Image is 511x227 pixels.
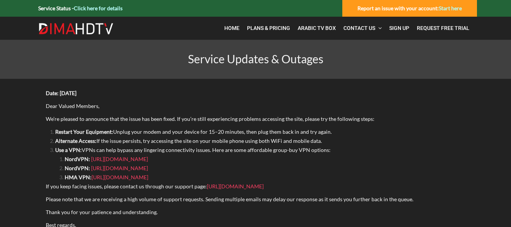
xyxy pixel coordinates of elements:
span: If the issue persists, try accessing the site on your mobile phone using both WiFi and mobile data. [55,138,322,144]
a: [URL][DOMAIN_NAME] [92,174,148,180]
a: Request Free Trial [413,20,473,36]
span: Service Updates & Outages [188,52,323,66]
span: Arabic TV Box [298,25,336,31]
span: Request Free Trial [417,25,469,31]
span: Sign Up [389,25,409,31]
strong: HMA VPN: [65,174,92,180]
span: If you keep facing issues, please contact us through our support page: [46,183,264,189]
span: Unplug your modem and your device for 15–20 minutes, then plug them back in and try again. [55,128,332,135]
span: Thank you for your patience and understanding. [46,209,158,215]
span: Contact Us [343,25,375,31]
a: Home [221,20,243,36]
span: Plans & Pricing [247,25,290,31]
a: [URL][DOMAIN_NAME] [91,165,148,171]
a: Sign Up [385,20,413,36]
span: We’re pleased to announce that the issue has been fixed. If you’re still experiencing problems ac... [46,116,374,122]
a: [URL][DOMAIN_NAME] [207,183,264,189]
img: Dima HDTV [38,23,114,35]
strong: NordVPN: [65,156,90,162]
strong: Date: [DATE] [46,90,76,96]
span: VPNs can help bypass any lingering connectivity issues. Here are some affordable group-buy VPN op... [55,147,331,153]
a: Arabic TV Box [294,20,340,36]
a: Click here for details [74,5,123,11]
strong: Use a VPN: [55,147,82,153]
strong: Restart Your Equipment: [55,128,113,135]
strong: Service Status - [38,5,123,11]
strong: NordVPN: [65,165,90,171]
a: Contact Us [340,20,385,36]
a: Start here [439,5,462,11]
span: Home [224,25,239,31]
span: Please note that we are receiving a high volume of support requests. Sending multiple emails may ... [46,196,413,202]
strong: Report an issue with your account: [357,5,462,11]
a: [URL][DOMAIN_NAME] [91,156,148,162]
span: Dear Valued Members, [46,103,99,109]
a: Plans & Pricing [243,20,294,36]
strong: Alternate Access: [55,138,96,144]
